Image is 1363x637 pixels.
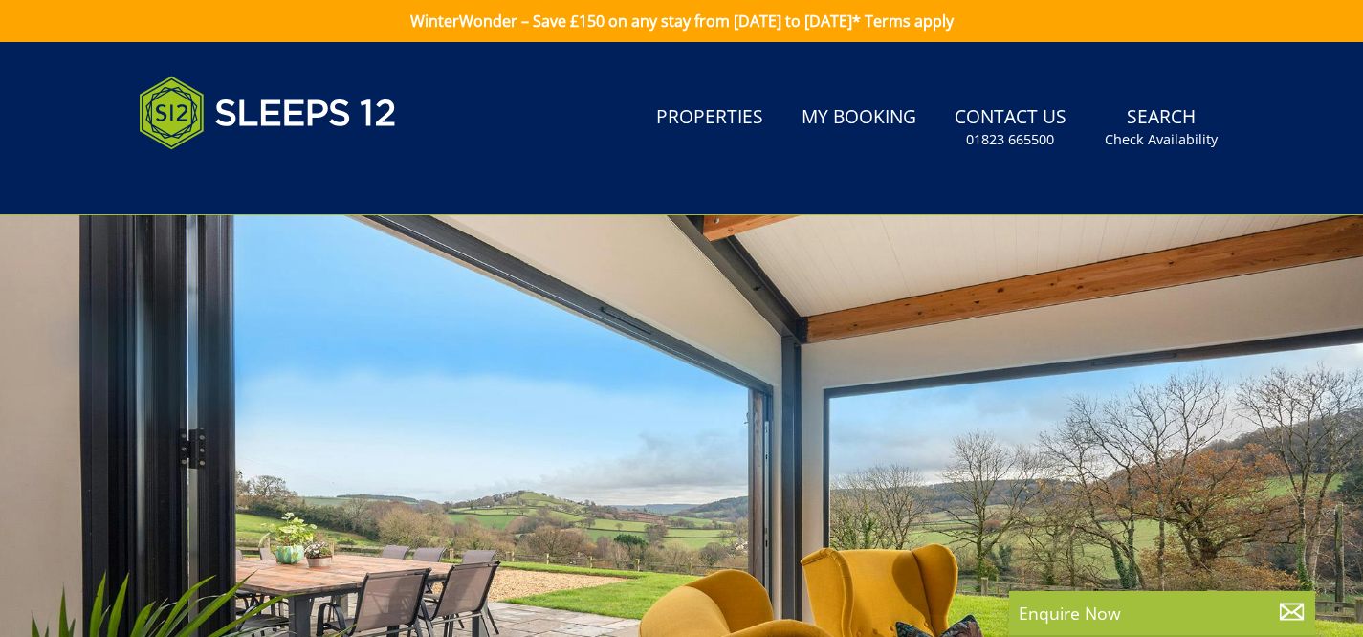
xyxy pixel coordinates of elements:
[794,97,924,140] a: My Booking
[1105,130,1218,149] small: Check Availability
[966,130,1054,149] small: 01823 665500
[129,172,330,188] iframe: Customer reviews powered by Trustpilot
[1097,97,1225,159] a: SearchCheck Availability
[947,97,1074,159] a: Contact Us01823 665500
[139,65,397,161] img: Sleeps 12
[1019,601,1306,626] p: Enquire Now
[649,97,771,140] a: Properties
